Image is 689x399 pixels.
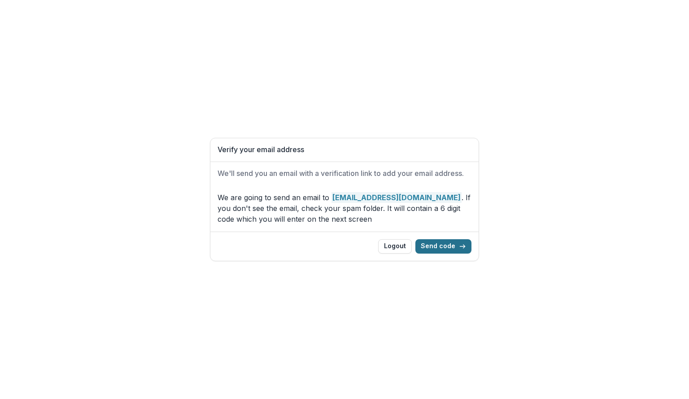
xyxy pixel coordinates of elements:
h2: We'll send you an email with a verification link to add your email address. [218,169,471,178]
h1: Verify your email address [218,145,471,154]
button: Logout [378,239,412,254]
button: Send code [415,239,471,254]
p: We are going to send an email to . If you don't see the email, check your spam folder. It will co... [218,192,471,224]
strong: [EMAIL_ADDRESS][DOMAIN_NAME] [331,192,462,203]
